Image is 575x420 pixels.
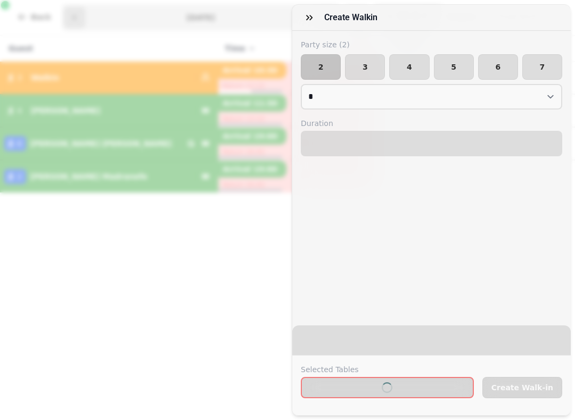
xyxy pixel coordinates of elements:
[345,54,385,80] button: 3
[389,54,429,80] button: 4
[443,63,465,71] span: 5
[301,364,474,375] label: Selected Tables
[482,377,562,398] button: Create Walk-in
[531,63,553,71] span: 7
[434,54,474,80] button: 5
[324,11,382,24] h3: Create walkin
[301,54,341,80] button: 2
[522,54,562,80] button: 7
[301,118,562,129] label: Duration
[478,54,518,80] button: 6
[487,63,509,71] span: 6
[354,63,376,71] span: 3
[398,63,420,71] span: 4
[310,63,332,71] span: 2
[301,39,562,50] label: Party size ( 2 )
[491,384,553,391] span: Create Walk-in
